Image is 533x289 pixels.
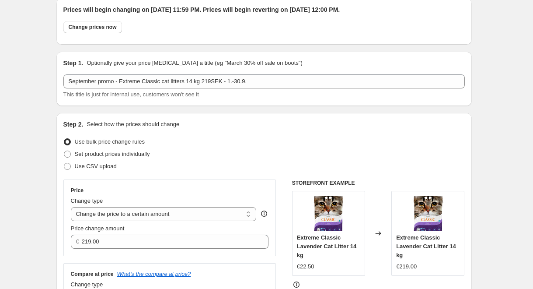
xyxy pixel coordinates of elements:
[63,91,199,98] span: This title is just for internal use, customers won't see it
[297,262,314,271] div: €22.50
[71,225,125,232] span: Price change amount
[71,271,114,278] h3: Compare at price
[75,163,117,169] span: Use CSV upload
[71,187,84,194] h3: Price
[71,197,103,204] span: Change type
[117,271,191,277] button: What's the compare at price?
[396,262,417,271] div: €219.00
[411,196,446,231] img: PF20315_80x.jpg
[75,151,150,157] span: Set product prices individually
[71,281,103,288] span: Change type
[63,5,465,14] h2: Prices will begin changing on [DATE] 11:59 PM. Prices will begin reverting on [DATE] 12:00 PM.
[63,59,84,67] h2: Step 1.
[69,24,117,31] span: Change prices now
[87,120,179,129] p: Select how the prices should change
[311,196,346,231] img: PF20315_80x.jpg
[82,235,255,249] input: 80.00
[76,238,79,245] span: €
[297,234,357,258] span: Extreme Classic Lavender Cat Litter 14 kg
[292,180,465,187] h6: STOREFRONT EXAMPLE
[87,59,302,67] p: Optionally give your price [MEDICAL_DATA] a title (eg "March 30% off sale on boots")
[63,21,122,33] button: Change prices now
[63,120,84,129] h2: Step 2.
[75,138,145,145] span: Use bulk price change rules
[63,74,465,88] input: 30% off holiday sale
[260,209,268,218] div: help
[396,234,456,258] span: Extreme Classic Lavender Cat Litter 14 kg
